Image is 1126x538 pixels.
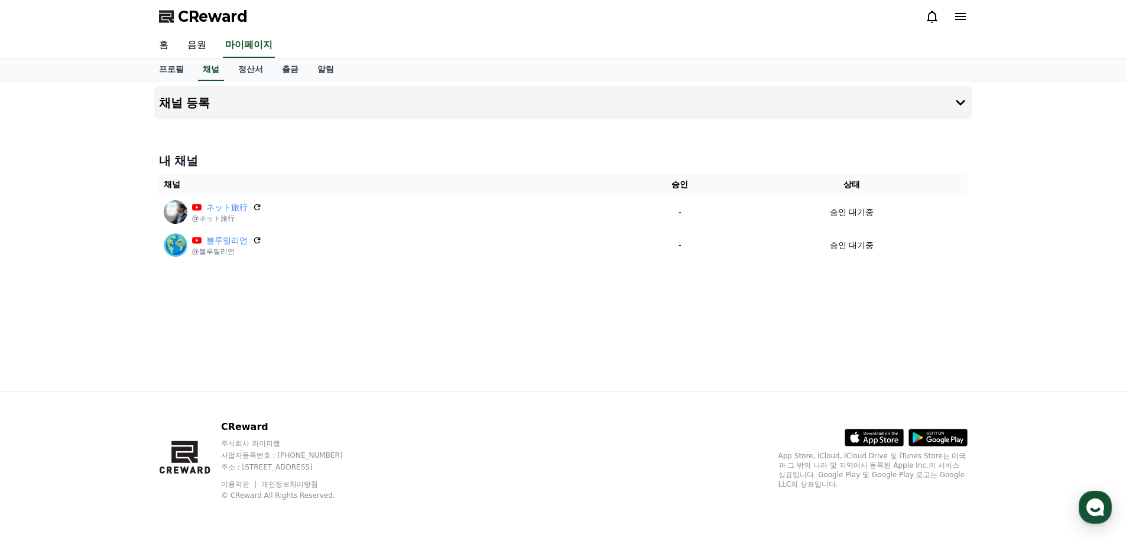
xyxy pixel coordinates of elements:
a: 이용약관 [221,480,258,488]
p: 승인 대기중 [830,206,874,219]
img: ネット旅行 [164,200,187,224]
a: 홈 [150,33,178,58]
a: 알림 [308,58,343,81]
th: 상태 [736,174,967,195]
p: 주식회사 와이피랩 [221,439,365,448]
p: - [628,239,731,252]
a: 블루밀리언 [206,234,248,247]
p: @ネット旅行 [192,214,262,223]
button: 채널 등록 [154,86,972,119]
th: 채널 [159,174,624,195]
a: 프로필 [150,58,193,81]
th: 승인 [624,174,736,195]
a: 정산서 [229,58,272,81]
a: 마이페이지 [223,33,275,58]
p: 승인 대기중 [830,239,874,252]
span: CReward [178,7,248,26]
a: 채널 [198,58,224,81]
img: 블루밀리언 [164,233,187,257]
a: 출금 [272,58,308,81]
p: © CReward All Rights Reserved. [221,491,365,500]
a: CReward [159,7,248,26]
a: 개인정보처리방침 [261,480,318,488]
a: ネット旅行 [206,201,248,214]
h4: 채널 등록 [159,96,210,109]
p: @블루밀리언 [192,247,262,256]
p: CReward [221,420,365,434]
p: App Store, iCloud, iCloud Drive 및 iTunes Store는 미국과 그 밖의 나라 및 지역에서 등록된 Apple Inc.의 서비스 상표입니다. Goo... [778,451,968,489]
p: 사업자등록번호 : [PHONE_NUMBER] [221,451,365,460]
a: 음원 [178,33,216,58]
p: 주소 : [STREET_ADDRESS] [221,462,365,472]
p: - [628,206,731,219]
h4: 내 채널 [159,152,968,169]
